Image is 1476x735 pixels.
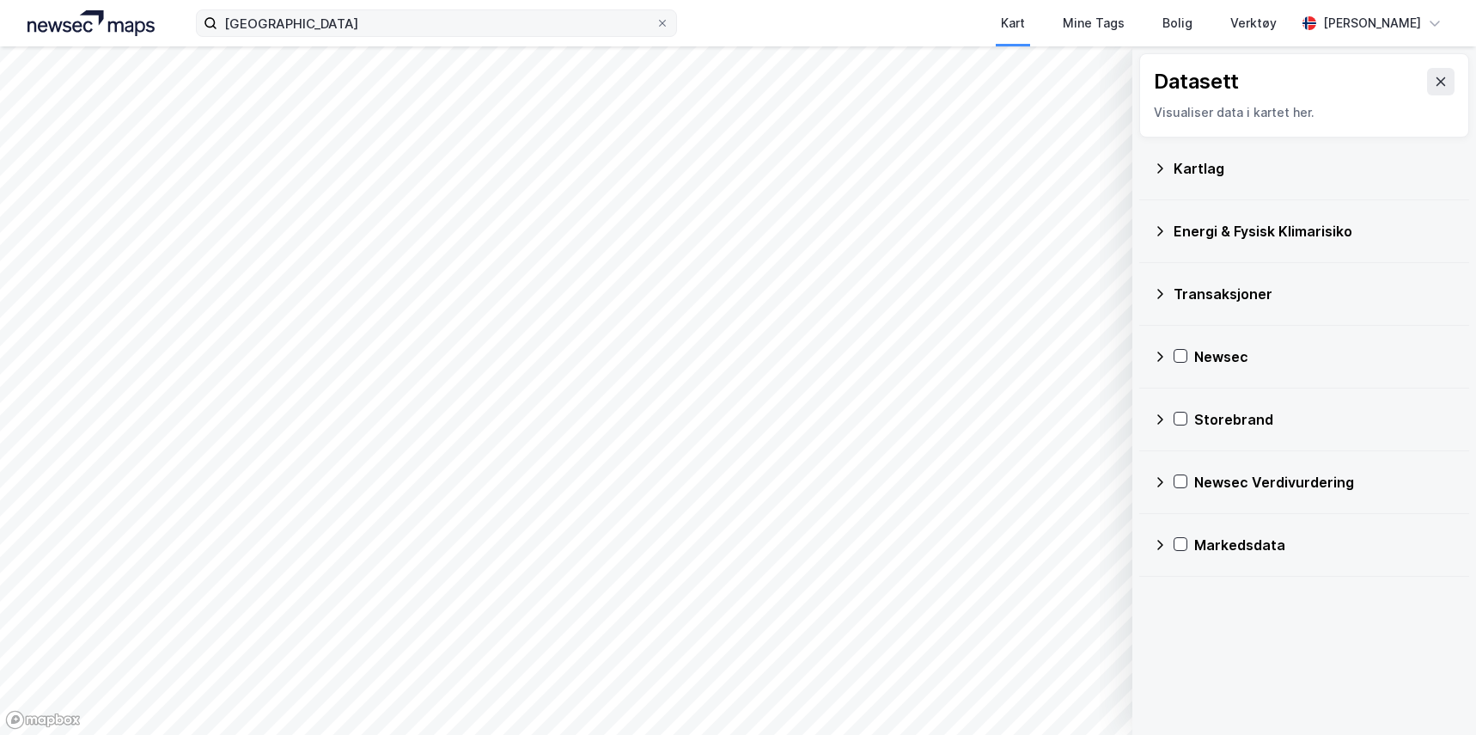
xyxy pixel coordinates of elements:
[1230,13,1277,34] div: Verktøy
[1174,158,1455,179] div: Kartlag
[1323,13,1421,34] div: [PERSON_NAME]
[1001,13,1025,34] div: Kart
[1194,346,1455,367] div: Newsec
[1194,535,1455,555] div: Markedsdata
[1174,221,1455,242] div: Energi & Fysisk Klimarisiko
[1194,472,1455,493] div: Newsec Verdivurdering
[1162,13,1192,34] div: Bolig
[1063,13,1125,34] div: Mine Tags
[1154,102,1455,123] div: Visualiser data i kartet her.
[1174,284,1455,304] div: Transaksjoner
[1154,68,1239,95] div: Datasett
[1390,652,1476,735] div: Kontrollprogram for chat
[217,10,656,36] input: Søk på adresse, matrikkel, gårdeiere, leietakere eller personer
[5,710,81,730] a: Mapbox homepage
[1390,652,1476,735] iframe: Chat Widget
[1194,409,1455,430] div: Storebrand
[27,10,155,36] img: logo.a4113a55bc3d86da70a041830d287a7e.svg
